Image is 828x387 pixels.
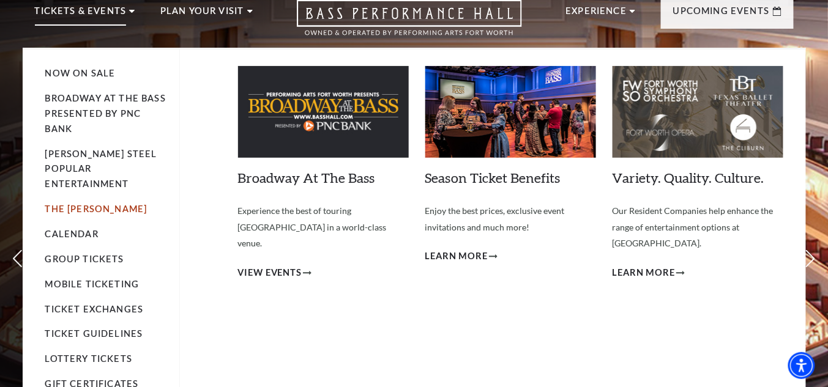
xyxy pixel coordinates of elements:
[613,66,783,158] img: Variety. Quality. Culture.
[238,265,312,281] a: View Events
[788,352,815,379] div: Accessibility Menu
[425,249,498,264] a: Learn More Season Ticket Benefits
[45,304,144,314] a: Ticket Exchanges
[613,265,676,281] span: Learn More
[45,204,147,214] a: The [PERSON_NAME]
[35,4,127,26] p: Tickets & Events
[238,265,302,281] span: View Events
[45,353,133,364] a: Lottery Tickets
[673,4,770,26] p: Upcoming Events
[425,66,596,158] img: Season Ticket Benefits
[45,229,99,239] a: Calendar
[425,203,596,235] p: Enjoy the best prices, exclusive event invitations and much more!
[613,203,783,252] p: Our Resident Companies help enhance the range of entertainment options at [GEOGRAPHIC_DATA].
[566,4,627,26] p: Experience
[238,169,375,186] a: Broadway At The Bass
[425,169,561,186] a: Season Ticket Benefits
[160,4,244,26] p: Plan Your Visit
[613,265,685,281] a: Learn More Variety. Quality. Culture.
[45,149,157,190] a: [PERSON_NAME] Steel Popular Entertainment
[425,249,488,264] span: Learn More
[45,328,143,339] a: Ticket Guidelines
[45,279,140,289] a: Mobile Ticketing
[45,93,166,134] a: Broadway At The Bass presented by PNC Bank
[238,66,409,158] img: Broadway At The Bass
[238,203,409,252] p: Experience the best of touring [GEOGRAPHIC_DATA] in a world-class venue.
[45,254,124,264] a: Group Tickets
[613,169,764,186] a: Variety. Quality. Culture.
[45,68,116,78] a: Now On Sale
